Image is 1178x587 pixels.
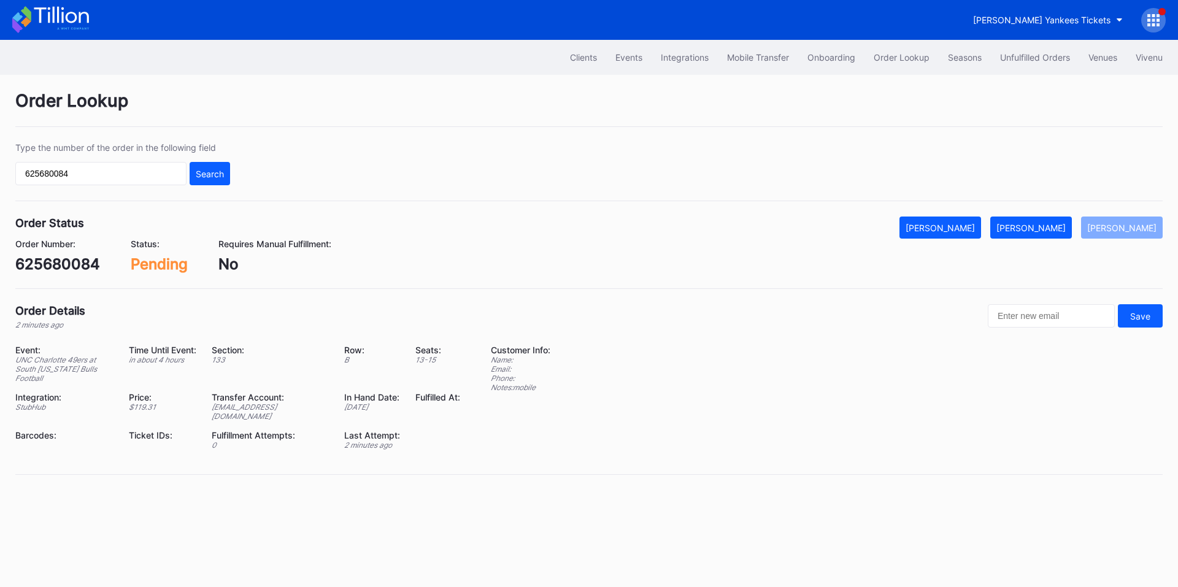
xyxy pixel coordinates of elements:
[1130,311,1150,321] div: Save
[1087,223,1157,233] div: [PERSON_NAME]
[129,392,196,402] div: Price:
[415,345,460,355] div: Seats:
[964,9,1132,31] button: [PERSON_NAME] Yankees Tickets
[131,255,188,273] div: Pending
[15,345,114,355] div: Event:
[15,217,84,229] div: Order Status
[1118,304,1163,328] button: Save
[344,345,400,355] div: Row:
[996,223,1066,233] div: [PERSON_NAME]
[1088,52,1117,63] div: Venues
[1079,46,1126,69] button: Venues
[15,355,114,383] div: UNC Charlotte 49ers at South [US_STATE] Bulls Football
[15,402,114,412] div: StubHub
[570,52,597,63] div: Clients
[212,392,329,402] div: Transfer Account:
[15,142,230,153] div: Type the number of the order in the following field
[874,52,930,63] div: Order Lookup
[991,46,1079,69] button: Unfulfilled Orders
[798,46,864,69] button: Onboarding
[344,430,400,440] div: Last Attempt:
[939,46,991,69] button: Seasons
[196,169,224,179] div: Search
[190,162,230,185] button: Search
[415,355,460,364] div: 13 - 15
[212,440,329,450] div: 0
[15,255,100,273] div: 625680084
[212,345,329,355] div: Section:
[661,52,709,63] div: Integrations
[218,255,331,273] div: No
[15,392,114,402] div: Integration:
[652,46,718,69] button: Integrations
[129,402,196,412] div: $ 119.31
[415,392,460,402] div: Fulfilled At:
[344,392,400,402] div: In Hand Date:
[718,46,798,69] button: Mobile Transfer
[615,52,642,63] div: Events
[129,345,196,355] div: Time Until Event:
[561,46,606,69] button: Clients
[491,383,550,392] div: Notes: mobile
[15,304,85,317] div: Order Details
[212,402,329,421] div: [EMAIL_ADDRESS][DOMAIN_NAME]
[491,355,550,364] div: Name:
[1136,52,1163,63] div: Vivenu
[15,320,85,329] div: 2 minutes ago
[344,402,400,412] div: [DATE]
[864,46,939,69] button: Order Lookup
[807,52,855,63] div: Onboarding
[973,15,1111,25] div: [PERSON_NAME] Yankees Tickets
[218,239,331,249] div: Requires Manual Fulfillment:
[1000,52,1070,63] div: Unfulfilled Orders
[15,162,187,185] input: GT59662
[899,217,981,239] button: [PERSON_NAME]
[906,223,975,233] div: [PERSON_NAME]
[727,52,789,63] div: Mobile Transfer
[990,217,1072,239] button: [PERSON_NAME]
[491,364,550,374] div: Email:
[491,374,550,383] div: Phone:
[1126,46,1172,69] button: Vivenu
[606,46,652,69] button: Events
[212,355,329,364] div: 133
[131,239,188,249] div: Status:
[344,440,400,450] div: 2 minutes ago
[15,430,114,440] div: Barcodes:
[1081,217,1163,239] button: [PERSON_NAME]
[129,430,196,440] div: Ticket IDs:
[988,304,1115,328] input: Enter new email
[129,355,196,364] div: in about 4 hours
[15,239,100,249] div: Order Number:
[491,345,550,355] div: Customer Info:
[15,90,1163,127] div: Order Lookup
[212,430,329,440] div: Fulfillment Attempts:
[948,52,982,63] div: Seasons
[344,355,400,364] div: B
